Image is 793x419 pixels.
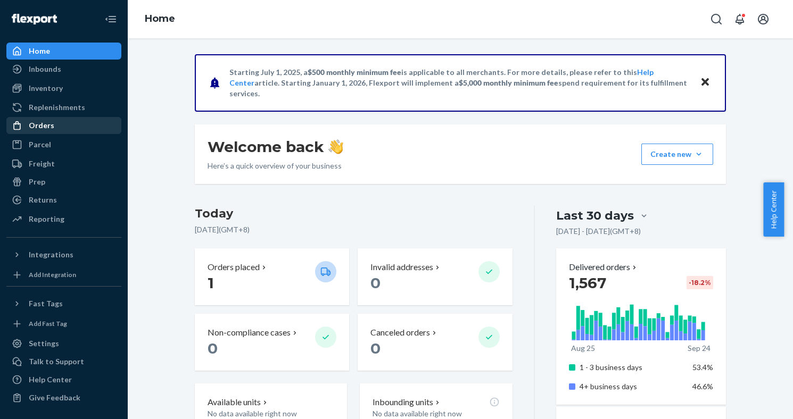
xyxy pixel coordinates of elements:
div: Settings [29,338,59,349]
div: Inventory [29,83,63,94]
a: Orders [6,117,121,134]
button: Close Navigation [100,9,121,30]
span: 53.4% [692,363,713,372]
p: [DATE] - [DATE] ( GMT+8 ) [556,226,641,237]
a: Home [6,43,121,60]
button: Invalid addresses 0 [358,248,512,305]
button: Close [698,75,712,90]
span: 46.6% [692,382,713,391]
div: Last 30 days [556,207,634,224]
p: 4+ business days [580,381,684,392]
p: Starting July 1, 2025, a is applicable to all merchants. For more details, please refer to this a... [229,67,690,99]
p: Orders placed [208,261,260,273]
button: Give Feedback [6,389,121,406]
div: -18.2 % [687,276,713,289]
button: Canceled orders 0 [358,314,512,371]
div: Parcel [29,139,51,150]
div: Returns [29,195,57,205]
button: Delivered orders [569,261,639,273]
button: Non-compliance cases 0 [195,314,349,371]
div: Add Fast Tag [29,319,67,328]
div: Replenishments [29,102,85,113]
p: Inbounding units [373,396,433,408]
div: Help Center [29,374,72,385]
div: Reporting [29,214,64,224]
a: Reporting [6,211,121,228]
p: No data available right now [373,408,499,419]
div: Give Feedback [29,392,80,403]
h3: Today [195,205,513,222]
span: 1 [208,274,214,292]
a: Help Center [6,371,121,388]
button: Create new [641,144,713,165]
p: Here’s a quick overview of your business [208,161,343,171]
p: 1 - 3 business days [580,362,684,373]
p: Available units [208,396,261,408]
a: Add Fast Tag [6,316,121,331]
p: [DATE] ( GMT+8 ) [195,224,513,235]
div: Talk to Support [29,356,84,367]
a: Parcel [6,136,121,153]
ol: breadcrumbs [136,4,184,35]
button: Open notifications [729,9,750,30]
div: Home [29,46,50,56]
p: Non-compliance cases [208,326,291,339]
span: 0 [370,339,381,357]
div: Add Integration [29,270,76,279]
a: Inventory [6,80,121,97]
h1: Welcome back [208,137,343,156]
span: $500 monthly minimum fee [308,68,401,77]
p: No data available right now [208,408,334,419]
img: Flexport logo [12,14,57,24]
div: Fast Tags [29,298,63,309]
a: Talk to Support [6,353,121,370]
button: Help Center [763,182,784,237]
div: Inbounds [29,64,61,74]
a: Add Integration [6,267,121,282]
button: Fast Tags [6,295,121,312]
a: Freight [6,155,121,172]
span: $5,000 monthly minimum fee [459,78,558,87]
span: 0 [208,339,218,357]
img: hand-wave emoji [328,139,343,154]
button: Open account menu [753,9,774,30]
a: Prep [6,173,121,190]
a: Home [145,13,175,24]
p: Invalid addresses [370,261,433,273]
button: Integrations [6,246,121,263]
a: Inbounds [6,61,121,78]
span: 0 [370,274,381,292]
button: Orders placed 1 [195,248,349,305]
p: Sep 24 [688,343,711,354]
p: Canceled orders [370,326,430,339]
a: Replenishments [6,99,121,116]
span: 1,567 [569,274,606,292]
div: Prep [29,177,45,187]
a: Settings [6,335,121,352]
div: Orders [29,120,54,131]
a: Returns [6,191,121,208]
div: Freight [29,158,55,169]
div: Integrations [29,249,73,260]
button: Open Search Box [706,9,727,30]
p: Aug 25 [571,343,595,354]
